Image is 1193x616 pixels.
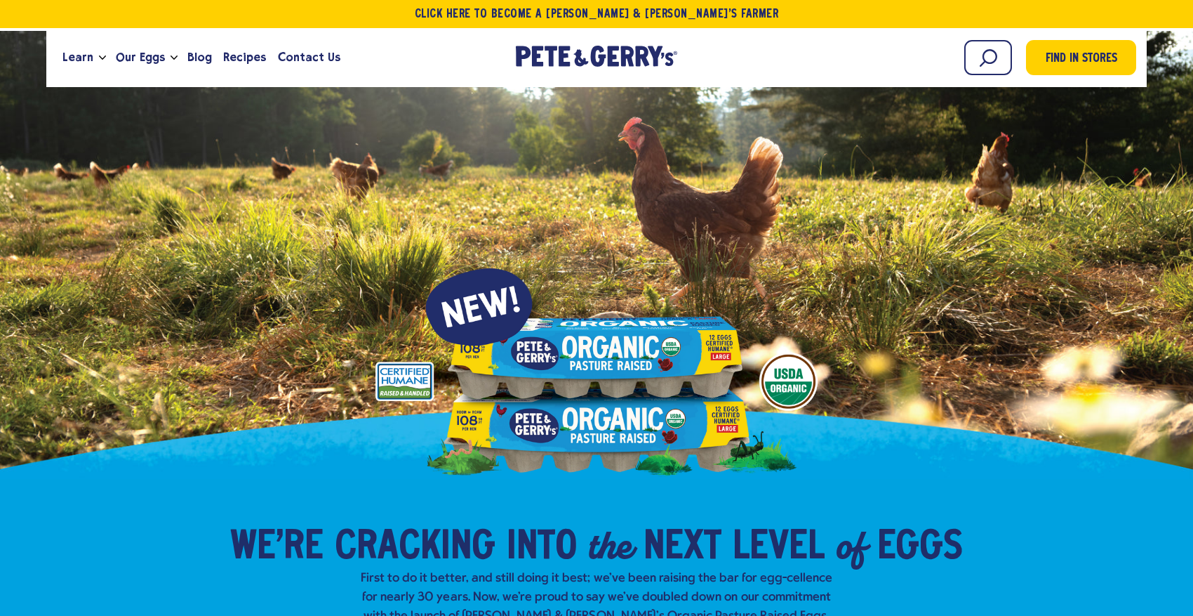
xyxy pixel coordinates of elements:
[57,39,99,77] a: Learn
[877,527,963,569] span: Eggs​
[230,527,324,569] span: We’re
[62,48,93,66] span: Learn
[644,527,721,569] span: Next
[182,39,218,77] a: Blog
[733,527,825,569] span: Level
[218,39,272,77] a: Recipes
[110,39,171,77] a: Our Eggs
[272,39,346,77] a: Contact Us
[116,48,165,66] span: Our Eggs
[223,48,266,66] span: Recipes
[278,48,340,66] span: Contact Us
[99,55,106,60] button: Open the dropdown menu for Learn
[507,527,577,569] span: into
[836,520,866,570] em: of
[1026,40,1136,75] a: Find in Stores
[187,48,212,66] span: Blog
[335,527,495,569] span: Cracking
[1046,50,1117,69] span: Find in Stores
[171,55,178,60] button: Open the dropdown menu for Our Eggs
[964,40,1012,75] input: Search
[588,520,632,570] em: the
